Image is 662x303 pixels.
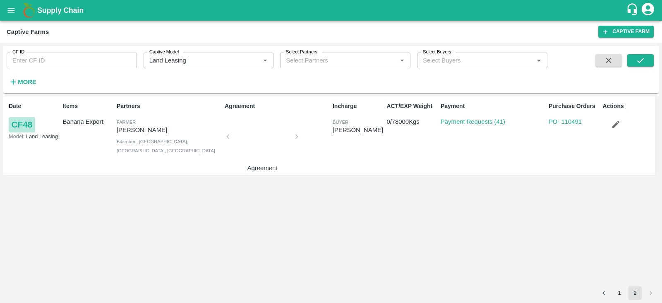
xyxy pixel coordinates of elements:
[7,53,137,68] input: Enter CF ID
[62,102,113,111] p: Items
[441,118,505,125] a: Payment Requests (41)
[117,102,221,111] p: Partners
[7,75,38,89] button: More
[333,125,383,135] div: [PERSON_NAME]
[596,286,659,300] nav: pagination navigation
[117,139,215,153] span: Bitargaon, [GEOGRAPHIC_DATA], [GEOGRAPHIC_DATA], [GEOGRAPHIC_DATA]
[597,286,610,300] button: Go to previous page
[149,49,179,55] label: Captive Model
[9,117,35,132] a: CF48
[333,120,348,125] span: buyer
[225,102,329,111] p: Agreement
[9,102,59,111] p: Date
[260,55,271,66] button: Open
[7,26,49,37] div: Captive Farms
[2,1,21,20] button: open drawer
[386,102,437,111] p: ACT/EXP Weight
[283,55,384,66] input: Select Partners
[18,79,36,85] strong: More
[9,132,59,140] p: Land Leasing
[640,2,655,19] div: account of current user
[333,102,383,111] p: Incharge
[441,102,545,111] p: Payment
[231,164,293,173] p: Agreement
[146,55,247,66] input: Enter Captive Model
[628,286,642,300] button: page 2
[423,49,451,55] label: Select Buyers
[117,120,136,125] span: Farmer
[37,5,626,16] a: Supply Chain
[37,6,84,14] b: Supply Chain
[626,3,640,18] div: customer-support
[397,55,408,66] button: Open
[21,2,37,19] img: logo
[598,26,654,38] a: Captive Farm
[12,49,24,55] label: CF ID
[549,102,599,111] p: Purchase Orders
[420,55,520,66] input: Select Buyers
[549,118,582,125] a: PO- 110491
[533,55,544,66] button: Open
[386,117,437,126] p: 0 / 78000 Kgs
[613,286,626,300] button: Go to page 1
[286,49,317,55] label: Select Partners
[62,117,113,126] p: Banana Export
[602,102,653,111] p: Actions
[117,125,221,135] p: [PERSON_NAME]
[9,133,24,139] span: Model:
